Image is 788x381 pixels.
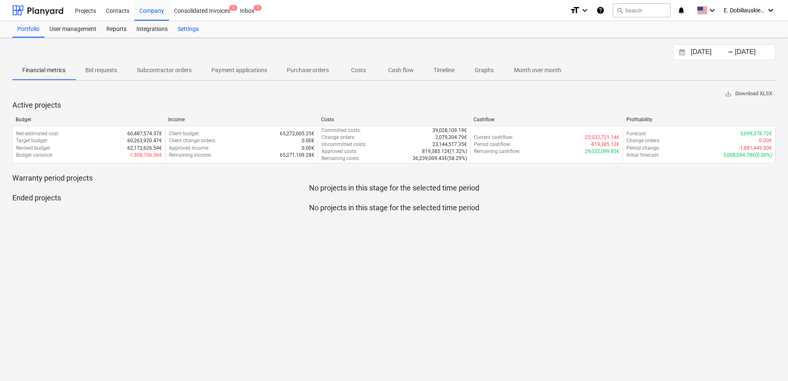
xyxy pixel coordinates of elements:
p: 0.00€ [759,137,772,144]
p: Subcontractor orders [137,66,192,75]
p: Ended projects [12,193,776,203]
span: save_alt [725,90,732,97]
p: 60,263,920.47€ [127,137,162,144]
i: Knowledge base [596,5,605,15]
a: Reports [101,21,131,38]
p: Revised budget : [16,145,51,152]
p: 3,099,378.72€ [740,130,772,137]
div: Profitability [626,117,772,122]
p: Payment applications [211,66,267,75]
p: Current cashflow : [474,134,513,141]
i: keyboard_arrow_down [766,5,776,15]
p: -1,881,449.50€ [739,145,772,152]
p: Active projects [12,100,776,110]
a: Settings [173,21,204,38]
a: Integrations [131,21,173,38]
button: Search [613,3,671,17]
i: format_size [570,5,580,15]
p: 65,271,109.28€ [280,152,314,159]
p: Change orders : [321,134,355,141]
p: Uncommitted costs : [321,141,366,148]
p: Budget variance : [16,152,53,159]
p: -25,932,721.14€ [584,134,619,141]
p: Period cashflow : [474,141,511,148]
p: 60,487,574.37€ [127,130,162,137]
div: Costs [321,117,467,122]
p: No projects in this stage for the selected time period [12,203,776,213]
div: - [728,50,733,55]
button: Download XLSX [721,87,776,100]
p: Warranty period projects [12,173,776,183]
p: No projects in this stage for the selected time period [12,183,776,193]
div: Budget [16,117,162,122]
p: Target budget : [16,137,48,144]
a: Portfolio [12,21,45,38]
span: 1 [229,5,237,11]
p: 39,028,109.19€ [432,127,467,134]
p: Costs [349,66,368,75]
i: keyboard_arrow_down [580,5,590,15]
p: 819,385.12€ ( 1.32% ) [422,148,467,155]
p: Initial forecast : [626,152,659,159]
p: Client change orders : [169,137,216,144]
i: keyboard_arrow_down [707,5,717,15]
p: Approved costs : [321,148,357,155]
p: Committed costs : [321,127,361,134]
div: Income [168,117,314,122]
p: 62,172,626.54€ [127,145,162,152]
p: Change orders : [626,137,660,144]
p: 5,008,084.78€ ( 0.00% ) [723,152,772,159]
p: Cash flow [388,66,414,75]
span: E. Dobiliauskiene [724,7,765,14]
i: notifications [677,5,685,15]
span: Download XLSX [725,89,772,99]
span: 1 [253,5,262,11]
p: Purchase orders [287,66,329,75]
input: Start Date [689,47,731,58]
p: Bid requests [85,66,117,75]
p: -1,908,706.06€ [129,152,162,159]
p: 2,079,304.79€ [435,134,467,141]
iframe: Chat Widget [747,341,788,381]
p: 23,144,517.35€ [432,141,467,148]
button: Interact with the calendar and add the check-in date for your trip. [675,48,689,57]
p: Month over month [514,66,561,75]
p: 29,032,099.85€ [585,148,619,155]
p: Financial metrics [22,66,66,75]
p: Net estimated cost : [16,130,59,137]
p: Client budget : [169,130,200,137]
p: 0.00€ [302,137,314,144]
p: 65,272,005.25€ [280,130,314,137]
p: Approved income : [169,145,209,152]
p: 0.00€ [302,145,314,152]
p: Remaining income : [169,152,212,159]
input: End Date [733,47,775,58]
p: Remaining cashflow : [474,148,521,155]
p: Remaining costs : [321,155,360,162]
a: User management [45,21,101,38]
p: Forecast : [626,130,647,137]
div: Cashflow [474,117,619,122]
p: -819,385.12€ [590,141,619,148]
p: Timeline [434,66,455,75]
span: search [617,7,623,14]
p: 36,239,009.43€ ( 58.29% ) [413,155,467,162]
p: Period change : [626,145,660,152]
p: Graphs [474,66,494,75]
